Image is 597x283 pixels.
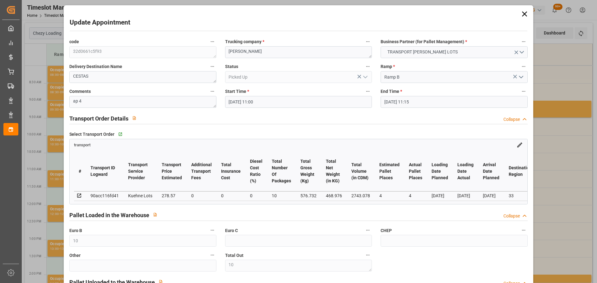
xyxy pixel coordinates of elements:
span: Ramp [381,63,395,70]
th: Arrival Date Planned [478,151,504,191]
div: 278.57 [162,192,182,199]
button: CHEP [520,226,528,234]
span: Start Time [225,88,249,95]
th: Transport Price Estimated [157,151,187,191]
span: Total Out [225,252,243,259]
th: Destination Region [504,151,536,191]
input: Type to search/select [381,71,527,83]
h2: Transport Order Details [69,114,128,123]
button: open menu [360,72,370,82]
span: Trucking company [225,39,264,45]
input: DD-MM-YYYY HH:MM [381,96,527,108]
span: Other [69,252,81,259]
th: Actual Pallet Places [404,151,427,191]
button: Ramp * [520,62,528,71]
button: open menu [381,46,527,58]
input: DD-MM-YYYY HH:MM [225,96,372,108]
th: Diesel Cost Ratio (%) [245,151,267,191]
div: [DATE] [457,192,474,199]
div: 0 [250,192,262,199]
span: End Time [381,88,402,95]
input: Type to search/select [225,71,372,83]
div: 576.732 [300,192,317,199]
button: Start Time * [364,87,372,95]
th: Total Volume (in CDM) [347,151,375,191]
h2: Pallet Loaded in the Warehouse [69,211,149,219]
button: Total Out [364,251,372,259]
div: 90acc116fd41 [90,192,119,199]
div: 2743.078 [351,192,370,199]
th: Additional Transport Fees [187,151,216,191]
div: 468.976 [326,192,342,199]
button: Delivery Destination Name [208,62,216,71]
button: Euro C [364,226,372,234]
div: 10 [272,192,291,199]
textarea: 10 [225,260,372,272]
th: Transport Service Provider [123,151,157,191]
button: Status [364,62,372,71]
th: Total Net Weight (in KG) [321,151,347,191]
div: [DATE] [483,192,499,199]
button: Business Partner (for Pallet Management) * [520,38,528,46]
div: Kuehne Lots [128,192,152,199]
span: Status [225,63,238,70]
span: code [69,39,79,45]
span: TRANSPORT [PERSON_NAME] LOTS [384,49,461,55]
span: Comments [69,88,91,95]
th: Loading Date Planned [427,151,453,191]
div: 0 [191,192,212,199]
h2: Update Appointment [70,18,130,28]
textarea: ap 4 [69,96,216,108]
th: Total Gross Weight (Kg) [296,151,321,191]
button: open menu [516,72,525,82]
span: transport [74,143,90,147]
span: CHEP [381,227,392,234]
th: Total Insurance Cost [216,151,245,191]
button: Trucking company * [364,38,372,46]
div: 4 [409,192,422,199]
button: View description [149,209,161,221]
button: Comments [208,87,216,95]
div: 33 [509,192,532,199]
textarea: 32d0661c5f93 [69,46,216,58]
span: Euro B [69,227,82,234]
span: Business Partner (for Pallet Management) [381,39,467,45]
div: Collapse [503,116,520,123]
th: Total Number Of Packages [267,151,296,191]
th: Estimated Pallet Places [375,151,404,191]
textarea: [PERSON_NAME] [225,46,372,58]
div: Collapse [503,213,520,219]
button: End Time * [520,87,528,95]
button: View description [128,112,140,124]
span: Select Transport Order [69,131,114,138]
button: code [208,38,216,46]
th: Transport ID Logward [86,151,123,191]
span: Euro C [225,227,238,234]
div: 0 [221,192,241,199]
button: Euro B [208,226,216,234]
div: 4 [379,192,400,199]
a: transport [74,142,90,147]
th: Loading Date Actual [453,151,478,191]
button: Other [208,251,216,259]
textarea: CESTAS [69,71,216,83]
span: Delivery Destination Name [69,63,122,70]
th: # [74,151,86,191]
div: [DATE] [432,192,448,199]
